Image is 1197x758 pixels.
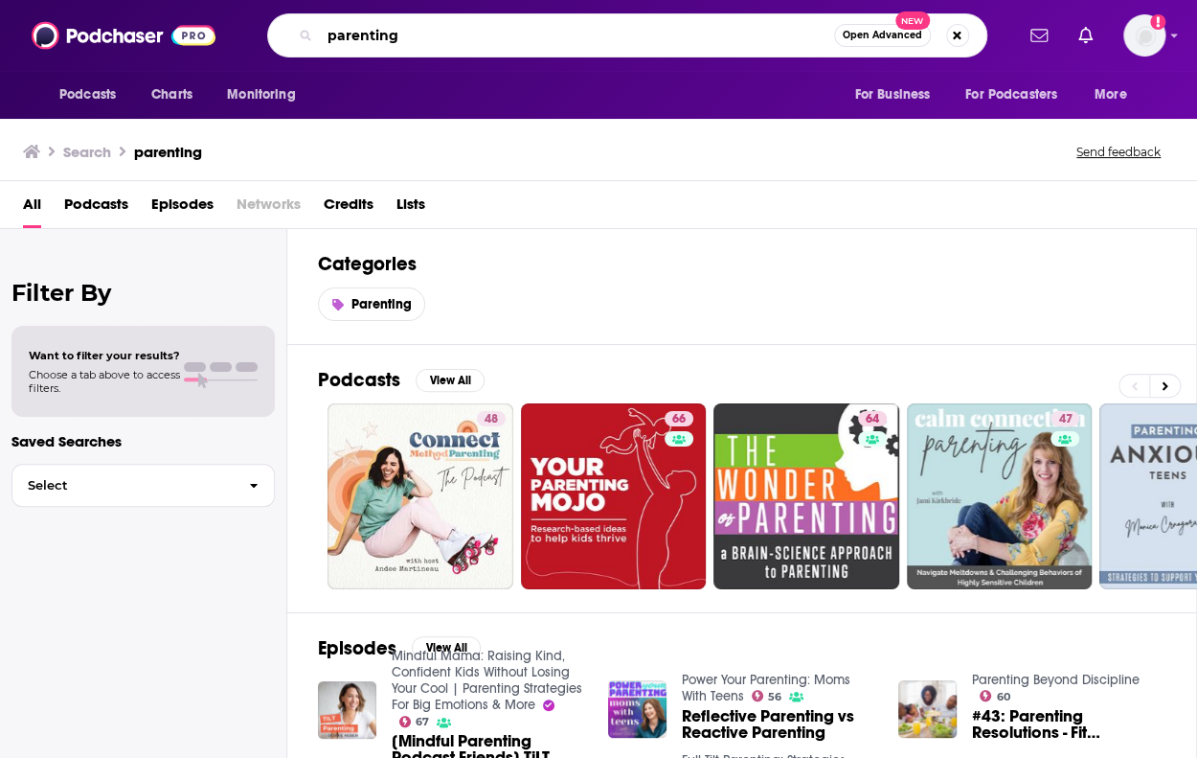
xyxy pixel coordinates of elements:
[980,690,1010,701] a: 60
[854,81,930,108] span: For Business
[318,287,425,321] a: Parenting
[267,13,987,57] div: Search podcasts, credits, & more...
[237,189,301,228] span: Networks
[866,410,879,429] span: 64
[318,636,481,660] a: EpisodesView All
[320,20,834,51] input: Search podcasts, credits, & more...
[1123,14,1165,57] img: User Profile
[1095,81,1127,108] span: More
[841,77,954,113] button: open menu
[416,718,429,726] span: 67
[996,693,1009,701] span: 60
[843,31,922,40] span: Open Advanced
[672,410,686,429] span: 66
[318,368,485,392] a: PodcastsView All
[399,716,430,727] a: 67
[227,81,295,108] span: Monitoring
[139,77,204,113] a: Charts
[608,680,666,739] img: Reflective Parenting vs Reactive Parenting
[351,296,412,312] span: Parenting
[898,680,957,739] img: #43: Parenting Resolutions - Fit Parenting, Leading by Example
[412,636,481,659] button: View All
[11,464,275,507] button: Select
[64,189,128,228] a: Podcasts
[682,672,850,704] a: Power Your Parenting: Moms With Teens
[214,77,320,113] button: open menu
[953,77,1085,113] button: open menu
[396,189,425,228] a: Lists
[1058,410,1072,429] span: 47
[1123,14,1165,57] button: Show profile menu
[665,411,693,426] a: 66
[972,672,1140,688] a: Parenting Beyond Discipline
[29,349,180,362] span: Want to filter your results?
[768,693,781,701] span: 56
[11,279,275,307] h2: Filter By
[895,11,930,30] span: New
[485,410,498,429] span: 48
[12,479,234,492] span: Select
[1081,77,1151,113] button: open menu
[907,403,1093,589] a: 47
[23,189,41,228] a: All
[134,143,202,161] h3: parenting
[972,708,1165,741] a: #43: Parenting Resolutions - Fit Parenting, Leading by Example
[318,636,396,660] h2: Episodes
[324,189,373,228] a: Credits
[965,81,1057,108] span: For Podcasters
[416,369,485,392] button: View All
[318,368,400,392] h2: Podcasts
[1050,411,1079,426] a: 47
[327,403,513,589] a: 48
[32,17,215,54] img: Podchaser - Follow, Share and Rate Podcasts
[834,24,931,47] button: Open AdvancedNew
[752,690,782,701] a: 56
[29,368,180,395] span: Choose a tab above to access filters.
[59,81,116,108] span: Podcasts
[858,411,887,426] a: 64
[521,403,707,589] a: 66
[477,411,506,426] a: 48
[151,189,214,228] a: Episodes
[1071,19,1100,52] a: Show notifications dropdown
[11,432,275,450] p: Saved Searches
[392,648,582,713] a: Mindful Mama: Raising Kind, Confident Kids Without Losing Your Cool | Parenting Strategies For Bi...
[1071,144,1166,160] button: Send feedback
[1023,19,1055,52] a: Show notifications dropdown
[682,708,875,741] a: Reflective Parenting vs Reactive Parenting
[318,252,1165,276] h2: Categories
[151,81,192,108] span: Charts
[63,143,111,161] h3: Search
[1123,14,1165,57] span: Logged in as putnampublicity
[1150,14,1165,30] svg: Add a profile image
[46,77,141,113] button: open menu
[318,681,376,740] img: [Mindful Parenting Podcast Friends] TiLT Parenting: Parenting a Differently-Wired Child
[713,403,899,589] a: 64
